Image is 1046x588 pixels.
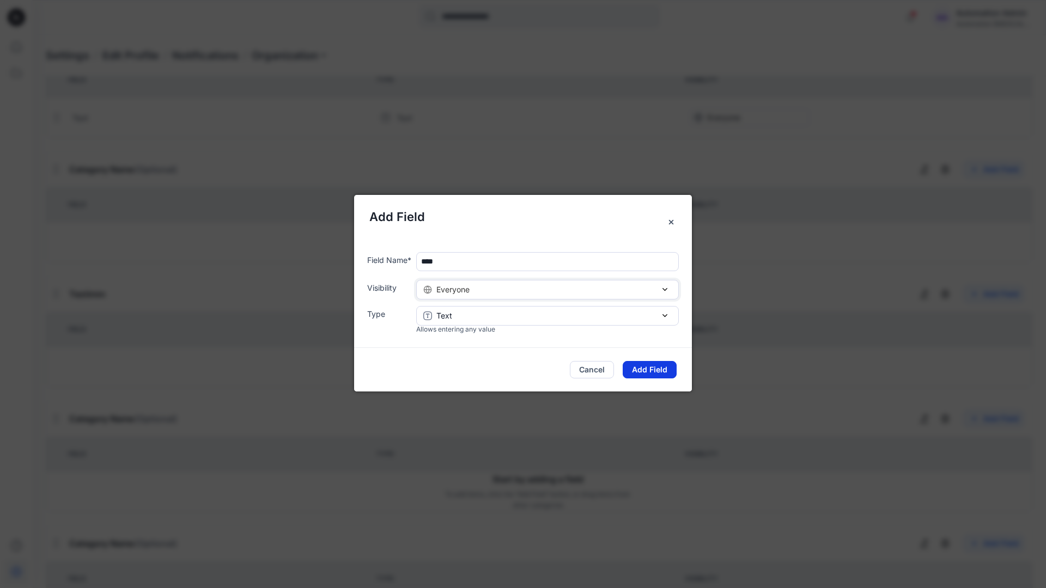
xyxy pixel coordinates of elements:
[416,306,679,326] button: Text
[367,254,412,266] label: Field Name
[436,284,470,295] span: Everyone
[436,310,452,321] p: Text
[623,361,677,378] button: Add Field
[416,324,679,334] div: Allows entering any value
[661,212,681,232] button: Close
[367,308,412,320] label: Type
[369,208,677,226] h5: Add Field
[570,361,614,378] button: Cancel
[367,282,412,293] label: Visibility
[416,280,679,299] button: Everyone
